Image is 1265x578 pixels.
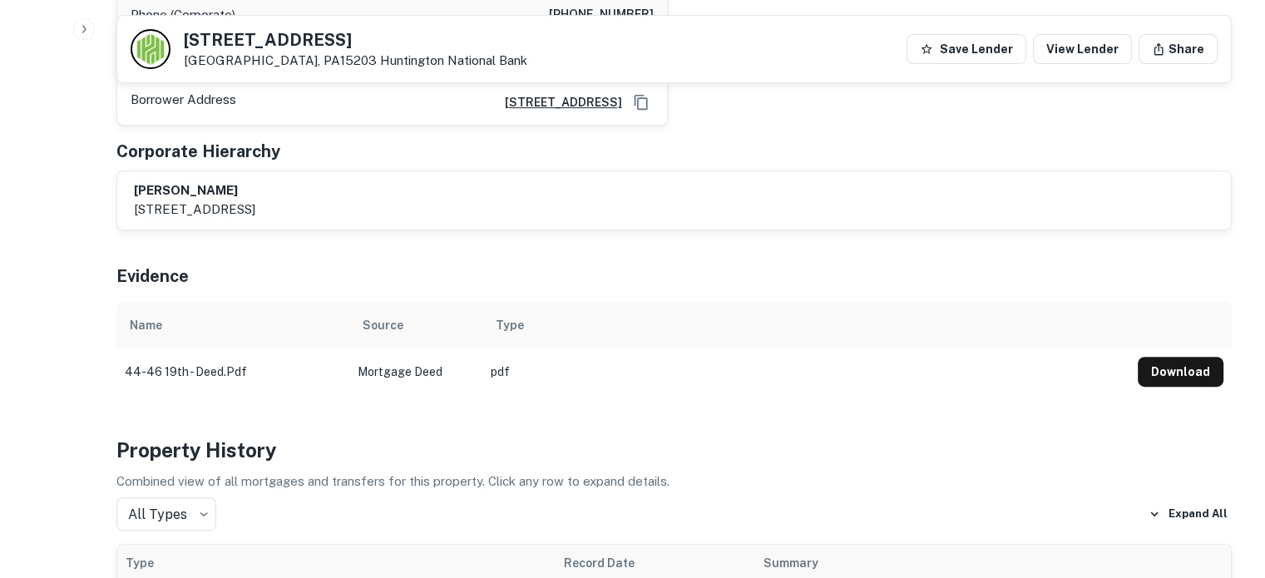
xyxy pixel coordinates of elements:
[349,302,482,348] th: Source
[1138,357,1223,387] button: Download
[116,435,1232,465] h4: Property History
[116,264,189,289] h5: Evidence
[380,53,527,67] a: Huntington National Bank
[363,315,403,335] div: Source
[116,472,1232,492] p: Combined view of all mortgages and transfers for this property. Click any row to expand details.
[907,34,1026,64] button: Save Lender
[1033,34,1132,64] a: View Lender
[131,5,235,25] p: Phone (Corporate)
[130,315,162,335] div: Name
[116,497,216,531] div: All Types
[349,348,482,395] td: Mortgage Deed
[482,348,1129,395] td: pdf
[134,181,255,200] h6: [PERSON_NAME]
[184,53,527,68] p: [GEOGRAPHIC_DATA], PA15203
[1139,34,1218,64] button: Share
[116,302,349,348] th: Name
[496,315,524,335] div: Type
[116,139,280,164] h5: Corporate Hierarchy
[131,90,236,115] p: Borrower Address
[116,302,1232,395] div: scrollable content
[1182,445,1265,525] iframe: Chat Widget
[1144,501,1232,526] button: Expand All
[549,5,654,25] h6: [PHONE_NUMBER]
[134,200,255,220] p: [STREET_ADDRESS]
[482,302,1129,348] th: Type
[629,90,654,115] button: Copy Address
[492,93,622,111] a: [STREET_ADDRESS]
[184,32,527,48] h5: [STREET_ADDRESS]
[116,348,349,395] td: 44-46 19th - deed.pdf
